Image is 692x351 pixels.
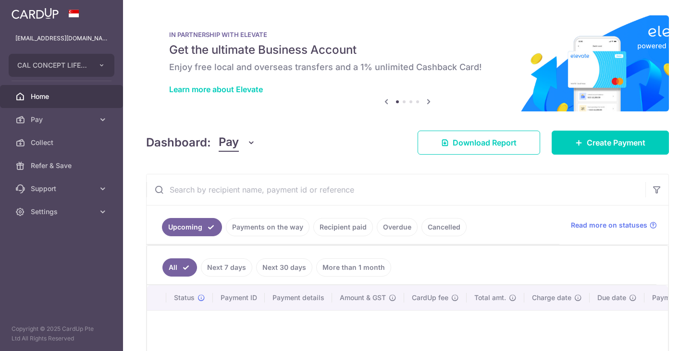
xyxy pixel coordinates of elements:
a: Learn more about Elevate [169,85,263,94]
span: Create Payment [587,137,645,148]
span: Due date [597,293,626,303]
a: Recipient paid [313,218,373,236]
span: Home [31,92,94,101]
a: Create Payment [552,131,669,155]
h6: Enjoy free local and overseas transfers and a 1% unlimited Cashback Card! [169,61,646,73]
input: Search by recipient name, payment id or reference [147,174,645,205]
p: IN PARTNERSHIP WITH ELEVATE [169,31,646,38]
a: Read more on statuses [571,220,657,230]
a: Next 7 days [201,258,252,277]
span: Status [174,293,195,303]
a: Next 30 days [256,258,312,277]
span: CardUp fee [412,293,448,303]
a: All [162,258,197,277]
a: More than 1 month [316,258,391,277]
span: Total amt. [474,293,506,303]
a: Cancelled [421,218,467,236]
span: Pay [31,115,94,124]
h4: Dashboard: [146,134,211,151]
a: Download Report [418,131,540,155]
p: [EMAIL_ADDRESS][DOMAIN_NAME] [15,34,108,43]
h5: Get the ultimate Business Account [169,42,646,58]
a: Overdue [377,218,418,236]
img: Renovation banner [146,15,669,111]
a: Upcoming [162,218,222,236]
span: Charge date [532,293,571,303]
span: Refer & Save [31,161,94,170]
a: Payments on the way [226,218,309,236]
button: Pay [219,133,256,152]
span: Settings [31,207,94,217]
span: Support [31,184,94,194]
button: CAL CONCEPT LIFESTYLE PTE. LTD. [9,54,114,77]
th: Payment details [265,285,332,310]
span: CAL CONCEPT LIFESTYLE PTE. LTD. [17,61,88,70]
span: Amount & GST [340,293,386,303]
img: CardUp [12,8,59,19]
span: Download Report [453,137,517,148]
th: Payment ID [213,285,265,310]
span: Pay [219,133,239,152]
span: Collect [31,138,94,147]
span: Read more on statuses [571,220,647,230]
